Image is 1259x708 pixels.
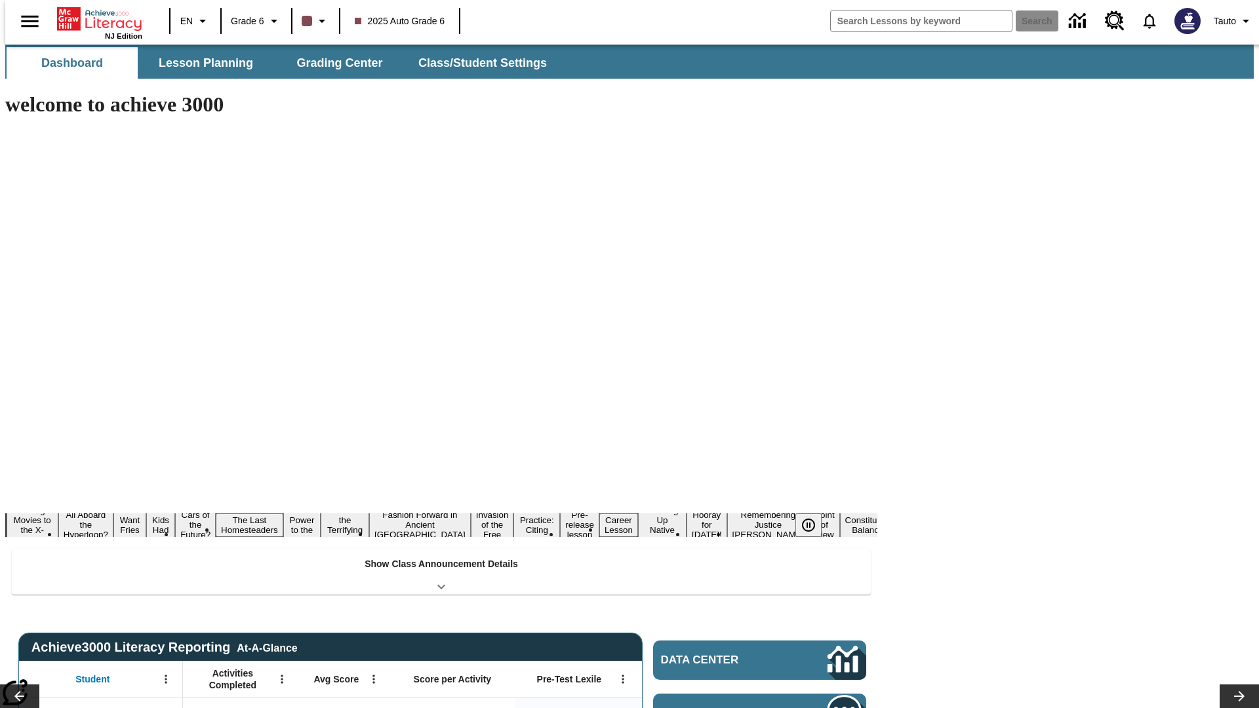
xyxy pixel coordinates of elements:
button: Open Menu [156,669,176,689]
span: NJ Edition [105,32,142,40]
button: Dashboard [7,47,138,79]
a: Home [57,6,142,32]
button: Select a new avatar [1167,4,1209,38]
button: Class/Student Settings [408,47,557,79]
input: search field [831,10,1012,31]
button: Slide 14 Cooking Up Native Traditions [638,503,687,547]
button: Slide 1 Taking Movies to the X-Dimension [7,503,58,547]
span: EN [180,14,193,28]
button: Slide 18 The Constitution's Balancing Act [840,503,903,547]
span: Tauto [1214,14,1236,28]
span: Activities Completed [190,667,276,691]
span: 2025 Auto Grade 6 [355,14,445,28]
button: Slide 4 Dirty Jobs Kids Had To Do [146,494,175,557]
button: Slide 3 Do You Want Fries With That? [113,494,146,557]
button: Slide 16 Remembering Justice O'Connor [727,508,810,541]
div: SubNavbar [5,47,559,79]
span: Avg Score [313,673,359,685]
span: Score per Activity [414,673,492,685]
button: Slide 15 Hooray for Constitution Day! [687,508,727,541]
a: Data Center [1061,3,1097,39]
div: Pause [795,513,835,537]
span: Achieve3000 Literacy Reporting [31,640,298,655]
button: Open Menu [272,669,292,689]
a: Resource Center, Will open in new tab [1097,3,1132,39]
button: Slide 10 The Invasion of the Free CD [471,498,514,551]
button: Language: EN, Select a language [174,9,216,33]
button: Slide 2 All Aboard the Hyperloop? [58,508,113,541]
button: Profile/Settings [1209,9,1259,33]
button: Slide 9 Fashion Forward in Ancient Rome [369,508,471,541]
div: At-A-Glance [237,640,297,654]
div: Show Class Announcement Details [12,549,871,595]
button: Slide 11 Mixed Practice: Citing Evidence [513,503,560,547]
button: Open side menu [10,2,49,41]
button: Slide 13 Career Lesson [599,513,638,537]
button: Lesson carousel, Next [1220,684,1259,708]
h1: welcome to achieve 3000 [5,92,877,117]
button: Slide 6 The Last Homesteaders [216,513,283,537]
p: Show Class Announcement Details [365,557,518,571]
button: Open Menu [613,669,633,689]
button: Slide 7 Solar Power to the People [283,503,321,547]
span: Data Center [661,654,784,667]
button: Slide 8 Attack of the Terrifying Tomatoes [321,503,369,547]
button: Pause [795,513,822,537]
a: Notifications [1132,4,1167,38]
div: SubNavbar [5,45,1254,79]
img: Avatar [1174,8,1201,34]
span: Grade 6 [231,14,264,28]
button: Lesson Planning [140,47,271,79]
button: Slide 5 Cars of the Future? [175,508,216,541]
button: Grade: Grade 6, Select a grade [226,9,287,33]
button: Slide 12 Pre-release lesson [560,508,599,541]
button: Open Menu [364,669,384,689]
span: Student [75,673,110,685]
div: Home [57,5,142,40]
button: Grading Center [274,47,405,79]
button: Class color is dark brown. Change class color [296,9,335,33]
a: Data Center [653,640,866,680]
span: Pre-Test Lexile [537,673,602,685]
